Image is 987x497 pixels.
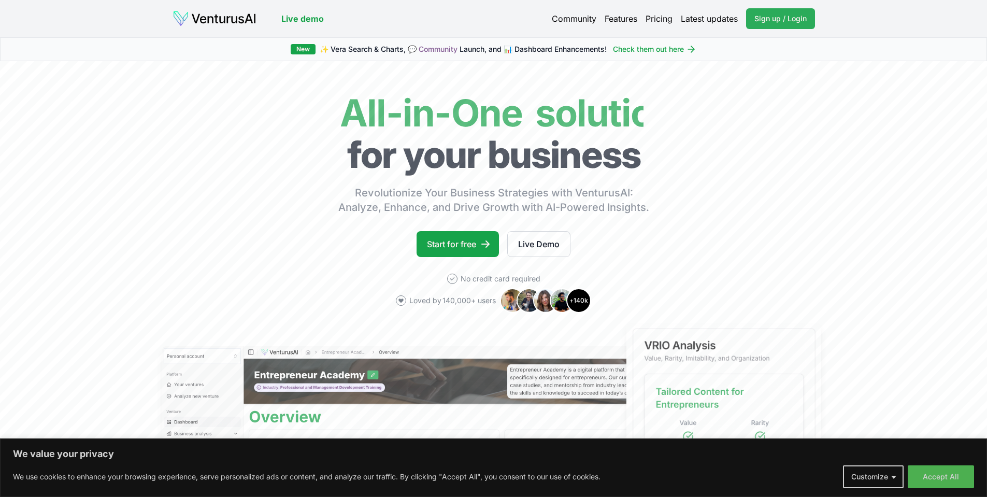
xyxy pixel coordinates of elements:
[646,12,673,25] a: Pricing
[843,465,904,488] button: Customize
[419,45,457,53] a: Community
[13,471,600,483] p: We use cookies to enhance your browsing experience, serve personalized ads or content, and analyz...
[613,44,696,54] a: Check them out here
[908,465,974,488] button: Accept All
[517,288,541,313] img: Avatar 2
[507,231,570,257] a: Live Demo
[500,288,525,313] img: Avatar 1
[281,12,324,25] a: Live demo
[173,10,256,27] img: logo
[754,13,807,24] span: Sign up / Login
[681,12,738,25] a: Latest updates
[605,12,637,25] a: Features
[291,44,316,54] div: New
[533,288,558,313] img: Avatar 3
[320,44,607,54] span: ✨ Vera Search & Charts, 💬 Launch, and 📊 Dashboard Enhancements!
[552,12,596,25] a: Community
[550,288,575,313] img: Avatar 4
[746,8,815,29] a: Sign up / Login
[13,448,974,460] p: We value your privacy
[417,231,499,257] a: Start for free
